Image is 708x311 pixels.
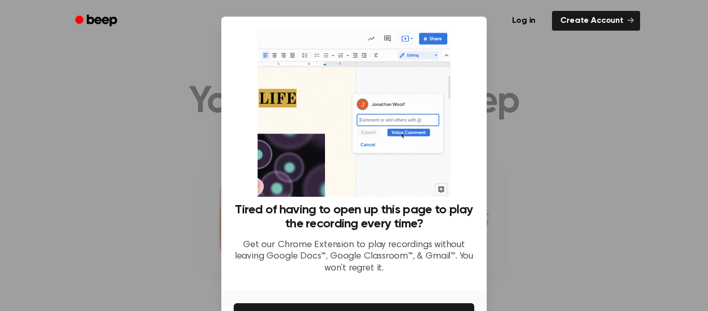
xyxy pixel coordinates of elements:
[502,9,546,33] a: Log in
[234,203,474,231] h3: Tired of having to open up this page to play the recording every time?
[552,11,640,31] a: Create Account
[234,239,474,275] p: Get our Chrome Extension to play recordings without leaving Google Docs™, Google Classroom™, & Gm...
[258,29,450,197] img: Beep extension in action
[68,11,126,31] a: Beep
